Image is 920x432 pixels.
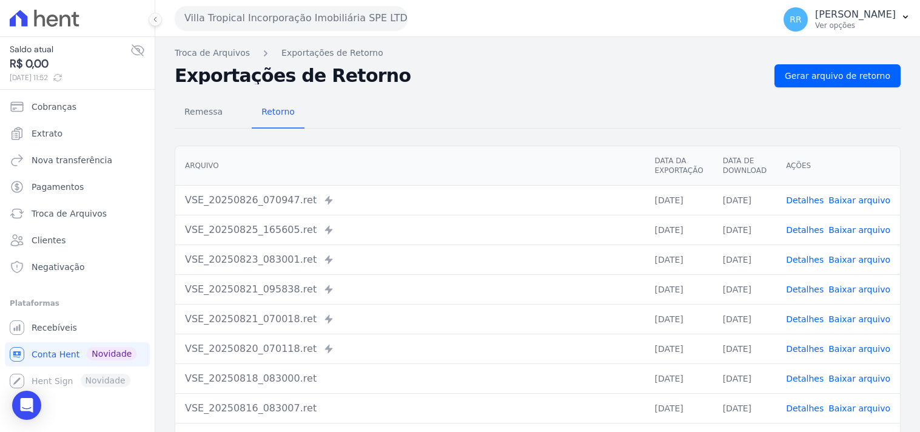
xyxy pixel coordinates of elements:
a: Troca de Arquivos [5,201,150,226]
a: Detalhes [786,255,824,265]
span: RR [790,15,801,24]
th: Ações [776,146,900,186]
td: [DATE] [713,185,776,215]
td: [DATE] [645,363,713,393]
button: Villa Tropical Incorporação Imobiliária SPE LTDA [175,6,408,30]
a: Baixar arquivo [828,403,890,413]
td: [DATE] [713,393,776,423]
span: Novidade [87,347,136,360]
a: Detalhes [786,374,824,383]
div: VSE_20250816_083007.ret [185,401,635,416]
td: [DATE] [645,185,713,215]
td: [DATE] [645,245,713,274]
td: [DATE] [645,304,713,334]
a: Retorno [252,97,304,129]
div: VSE_20250826_070947.ret [185,193,635,208]
span: Nova transferência [32,154,112,166]
td: [DATE] [713,363,776,393]
a: Detalhes [786,314,824,324]
td: [DATE] [713,245,776,274]
div: VSE_20250821_070018.ret [185,312,635,326]
div: VSE_20250818_083000.ret [185,371,635,386]
td: [DATE] [645,274,713,304]
a: Detalhes [786,285,824,294]
span: Retorno [254,100,302,124]
td: [DATE] [713,304,776,334]
a: Cobranças [5,95,150,119]
a: Baixar arquivo [828,285,890,294]
a: Nova transferência [5,148,150,172]
span: Negativação [32,261,85,273]
span: Cobranças [32,101,76,113]
td: [DATE] [645,334,713,363]
div: VSE_20250825_165605.ret [185,223,635,237]
p: Ver opções [815,21,896,30]
a: Detalhes [786,344,824,354]
p: [PERSON_NAME] [815,8,896,21]
span: Troca de Arquivos [32,208,107,220]
a: Detalhes [786,403,824,413]
a: Pagamentos [5,175,150,199]
a: Gerar arquivo de retorno [774,64,901,87]
span: Gerar arquivo de retorno [785,70,890,82]
a: Baixar arquivo [828,195,890,205]
td: [DATE] [645,393,713,423]
span: R$ 0,00 [10,56,130,72]
span: Remessa [177,100,230,124]
td: [DATE] [645,215,713,245]
a: Recebíveis [5,316,150,340]
a: Baixar arquivo [828,255,890,265]
th: Data da Exportação [645,146,713,186]
span: Clientes [32,234,65,246]
div: VSE_20250823_083001.ret [185,252,635,267]
a: Clientes [5,228,150,252]
td: [DATE] [713,215,776,245]
nav: Breadcrumb [175,47,901,59]
a: Remessa [175,97,232,129]
th: Arquivo [175,146,645,186]
a: Baixar arquivo [828,374,890,383]
span: Pagamentos [32,181,84,193]
a: Negativação [5,255,150,279]
th: Data de Download [713,146,776,186]
span: Conta Hent [32,348,79,360]
div: Open Intercom Messenger [12,391,41,420]
a: Baixar arquivo [828,344,890,354]
a: Extrato [5,121,150,146]
div: VSE_20250820_070118.ret [185,342,635,356]
a: Detalhes [786,195,824,205]
td: [DATE] [713,274,776,304]
a: Baixar arquivo [828,225,890,235]
span: [DATE] 11:52 [10,72,130,83]
span: Extrato [32,127,62,140]
nav: Sidebar [10,95,145,393]
a: Baixar arquivo [828,314,890,324]
div: VSE_20250821_095838.ret [185,282,635,297]
a: Detalhes [786,225,824,235]
a: Troca de Arquivos [175,47,250,59]
button: RR [PERSON_NAME] Ver opções [774,2,920,36]
td: [DATE] [713,334,776,363]
span: Saldo atual [10,43,130,56]
span: Recebíveis [32,322,77,334]
h2: Exportações de Retorno [175,67,765,84]
a: Exportações de Retorno [281,47,383,59]
div: Plataformas [10,296,145,311]
a: Conta Hent Novidade [5,342,150,366]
